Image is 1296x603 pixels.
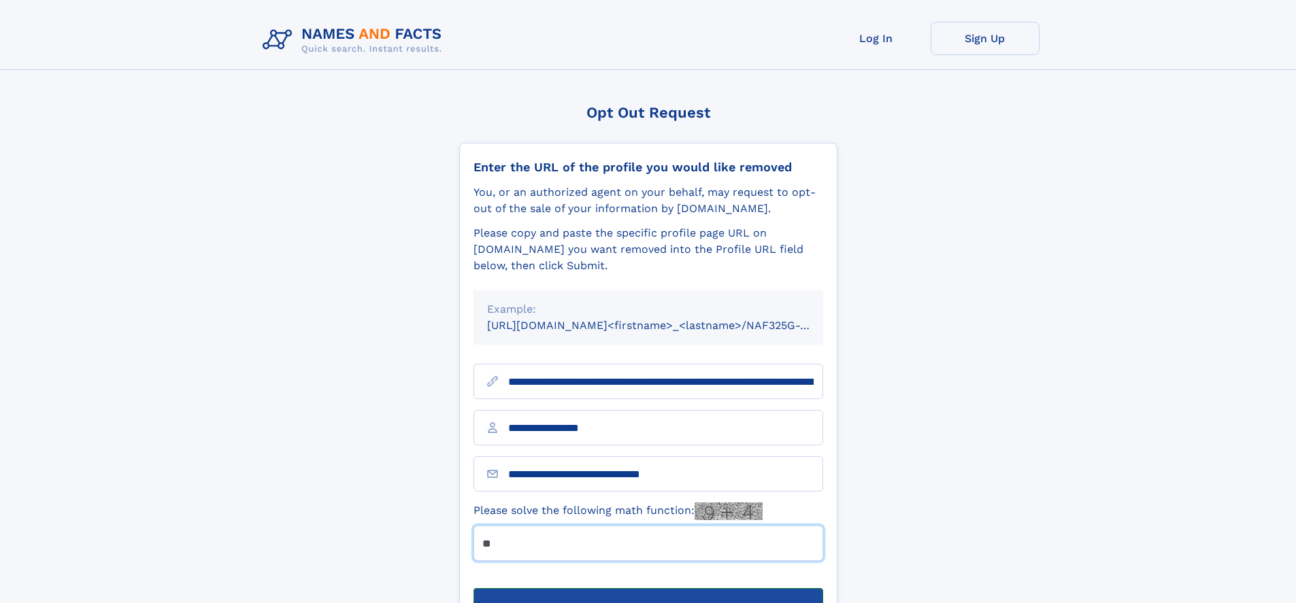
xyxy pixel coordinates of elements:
[473,225,823,274] div: Please copy and paste the specific profile page URL on [DOMAIN_NAME] you want removed into the Pr...
[257,22,453,58] img: Logo Names and Facts
[931,22,1040,55] a: Sign Up
[473,184,823,217] div: You, or an authorized agent on your behalf, may request to opt-out of the sale of your informatio...
[822,22,931,55] a: Log In
[473,502,763,520] label: Please solve the following math function:
[473,160,823,175] div: Enter the URL of the profile you would like removed
[487,319,849,332] small: [URL][DOMAIN_NAME]<firstname>_<lastname>/NAF325G-xxxxxxxx
[459,104,837,121] div: Opt Out Request
[487,301,810,317] div: Example:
